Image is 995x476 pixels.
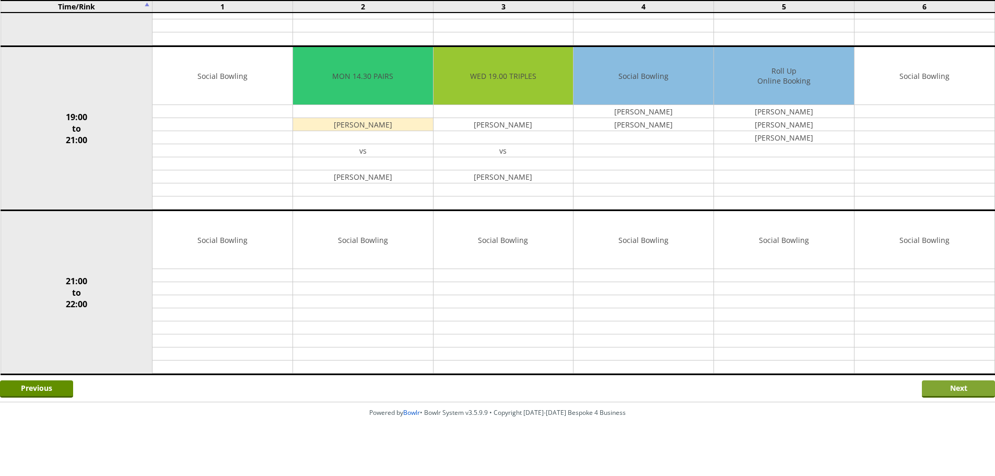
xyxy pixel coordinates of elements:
[573,1,714,13] td: 4
[403,408,420,417] a: Bowlr
[434,144,573,157] td: vs
[292,1,433,13] td: 2
[1,211,153,375] td: 21:00 to 22:00
[714,118,854,131] td: [PERSON_NAME]
[293,144,433,157] td: vs
[1,1,153,13] td: Time/Rink
[293,170,433,183] td: [PERSON_NAME]
[434,118,573,131] td: [PERSON_NAME]
[369,408,626,417] span: Powered by • Bowlr System v3.5.9.9 • Copyright [DATE]-[DATE] Bespoke 4 Business
[153,211,292,269] td: Social Bowling
[714,105,854,118] td: [PERSON_NAME]
[854,47,994,105] td: Social Bowling
[1,47,153,211] td: 19:00 to 21:00
[714,1,854,13] td: 5
[714,131,854,144] td: [PERSON_NAME]
[434,211,573,269] td: Social Bowling
[573,118,713,131] td: [PERSON_NAME]
[434,47,573,105] td: WED 19.00 TRIPLES
[153,1,293,13] td: 1
[153,47,292,105] td: Social Bowling
[854,1,994,13] td: 6
[573,105,713,118] td: [PERSON_NAME]
[854,211,994,269] td: Social Bowling
[434,170,573,183] td: [PERSON_NAME]
[573,47,713,105] td: Social Bowling
[293,211,433,269] td: Social Bowling
[293,118,433,131] td: [PERSON_NAME]
[922,380,995,398] input: Next
[293,47,433,105] td: MON 14.30 PAIRS
[433,1,573,13] td: 3
[573,211,713,269] td: Social Bowling
[714,47,854,105] td: Roll Up Online Booking
[714,211,854,269] td: Social Bowling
